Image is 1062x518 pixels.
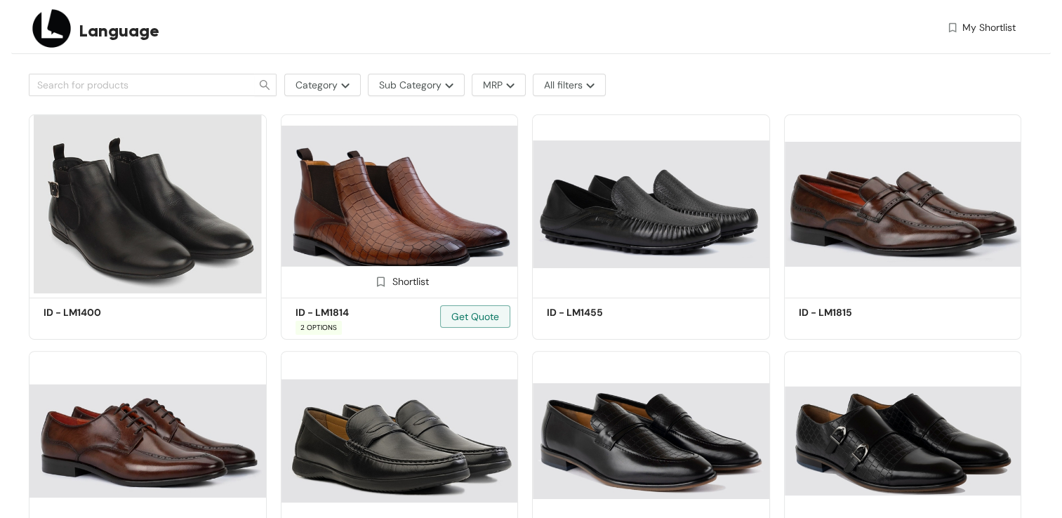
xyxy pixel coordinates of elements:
span: 2 OPTIONS [296,321,342,335]
button: All filtersmore-options [533,74,606,96]
img: more-options [583,83,595,88]
img: more-options [338,83,350,88]
button: Get Quote [440,305,510,328]
img: more-options [503,83,515,88]
h5: ID - LM1815 [799,305,918,320]
img: wishlist [946,20,959,35]
img: 264846d7-e3fe-4017-9770-a5e25e0fa598 [29,114,267,293]
input: Search for products [37,77,235,93]
h5: ID - LM1400 [44,305,163,320]
span: Category [296,77,338,93]
span: My Shortlist [962,20,1016,35]
img: more-options [442,83,453,88]
div: Shortlist [370,274,429,287]
span: Get Quote [451,309,499,324]
span: MRP [483,77,503,93]
span: search [254,79,276,91]
img: dac620b0-1efa-4eaa-a37d-c4f762362f1e [281,114,519,293]
button: Sub Categorymore-options [368,74,465,96]
h5: ID - LM1814 [296,305,415,320]
span: All filters [544,77,583,93]
img: 567b2850-db24-48fa-ba35-45bb02862228 [532,114,770,293]
img: Shortlist [374,275,387,288]
img: 3ad1bfdd-4999-4b22-86cd-407398a869dc [784,114,1022,293]
span: Language [79,18,159,44]
h5: ID - LM1455 [547,305,666,320]
span: Sub Category [379,77,442,93]
button: Categorymore-options [284,74,361,96]
button: MRPmore-options [472,74,526,96]
img: Buyer Portal [29,6,74,51]
button: search [254,74,277,96]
